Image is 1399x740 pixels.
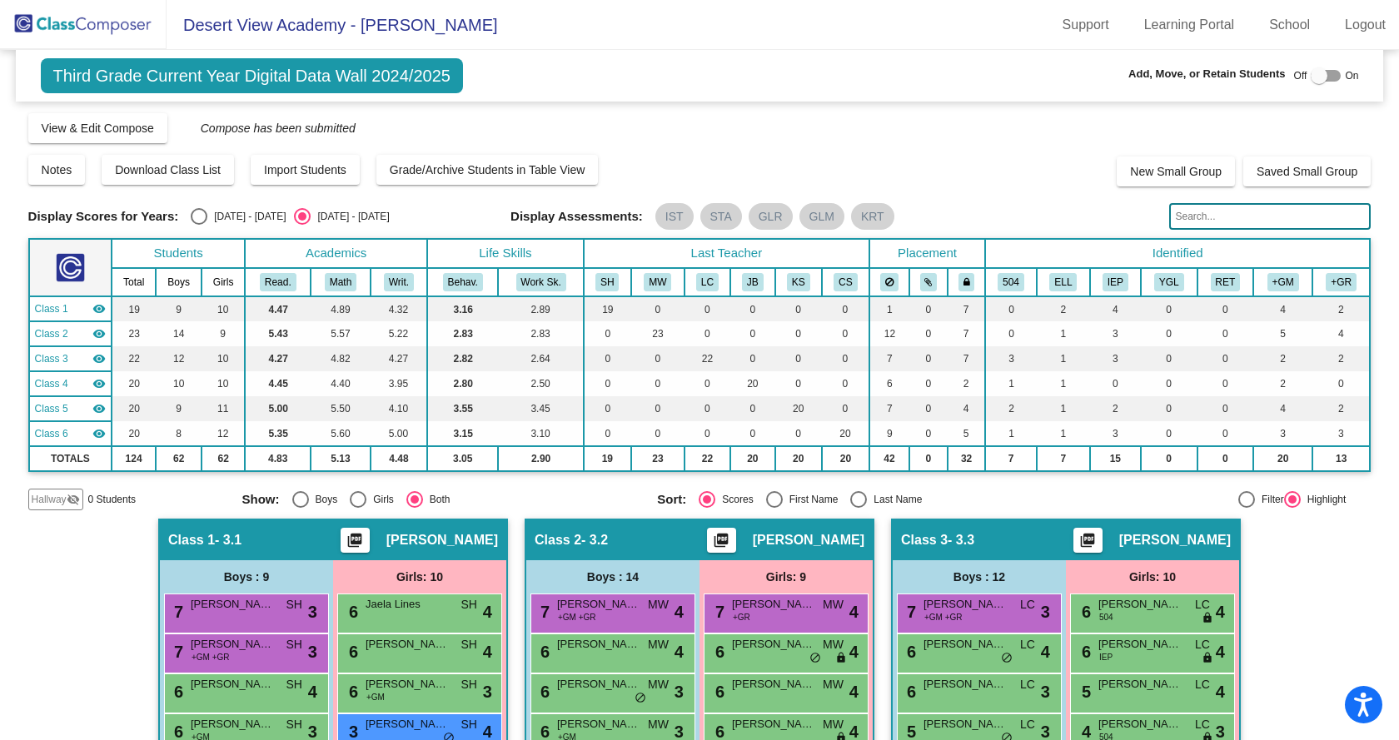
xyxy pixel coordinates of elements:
td: 0 [1141,371,1197,396]
td: 0 [1141,346,1197,371]
button: Read. [260,273,296,291]
th: Keep with students [909,268,948,296]
td: 0 [584,346,631,371]
input: Search... [1169,203,1371,230]
div: [DATE] - [DATE] [207,209,286,224]
div: Boys : 14 [526,560,699,593]
td: 2.90 [498,446,583,471]
td: 0 [1141,296,1197,321]
td: 0 [685,421,730,446]
td: TOTALS [29,446,112,471]
td: 4 [1253,396,1312,421]
td: 0 [730,346,774,371]
td: 0 [1197,446,1254,471]
div: Highlight [1301,492,1347,507]
button: Print Students Details [1073,528,1103,553]
mat-radio-group: Select an option [242,491,645,508]
td: 0 [631,396,685,421]
button: YGL [1154,273,1184,291]
td: 0 [909,421,948,446]
mat-icon: visibility [92,377,106,390]
td: 0 [730,296,774,321]
td: 0 [730,396,774,421]
td: 0 [685,396,730,421]
td: 2 [1312,346,1370,371]
button: Import Students [251,155,360,185]
th: Total [112,268,156,296]
td: 0 [1197,321,1254,346]
span: Import Students [264,163,346,176]
td: 0 [584,321,631,346]
span: Notes [42,163,72,176]
td: 1 [1037,371,1090,396]
td: 1 [1037,396,1090,421]
mat-icon: picture_as_pdf [1078,532,1098,555]
span: - 3.1 [215,532,241,549]
td: 20 [730,446,774,471]
td: 5.43 [245,321,311,346]
td: 4.32 [371,296,427,321]
button: +GR [1326,273,1357,291]
td: 6 [869,371,909,396]
td: 62 [156,446,202,471]
td: 12 [202,421,245,446]
td: 7 [985,446,1037,471]
span: Add, Move, or Retain Students [1128,66,1286,82]
span: 0 Students [88,492,136,507]
td: 7 [1037,446,1090,471]
td: 0 [822,296,869,321]
th: Keep with teacher [948,268,985,296]
div: Boys : 12 [893,560,1066,593]
mat-icon: visibility [92,327,106,340]
td: 2.89 [498,296,583,321]
td: 4 [1312,321,1370,346]
td: 5 [1253,321,1312,346]
span: Class 3 [901,532,948,549]
button: SH [595,273,619,291]
td: 1 [1037,346,1090,371]
div: Girls: 10 [333,560,506,593]
span: [PERSON_NAME] [753,532,864,549]
span: Class 1 [168,532,215,549]
th: Boys [156,268,202,296]
td: 20 [112,396,156,421]
td: 0 [775,421,822,446]
div: Filter [1255,492,1284,507]
button: Behav. [443,273,483,291]
div: Scores [715,492,753,507]
div: Boys : 9 [160,560,333,593]
mat-icon: visibility [92,427,106,440]
td: 3.55 [427,396,498,421]
td: 5.22 [371,321,427,346]
td: 4.27 [245,346,311,371]
td: 0 [909,321,948,346]
mat-icon: visibility_off [67,493,80,506]
td: 4.40 [311,371,370,396]
mat-icon: picture_as_pdf [345,532,365,555]
td: 0 [1312,371,1370,396]
td: 7 [948,296,985,321]
button: 504 [998,273,1024,291]
mat-icon: visibility [92,352,106,365]
button: Writ. [384,273,414,291]
td: 0 [909,371,948,396]
td: 4 [1090,296,1141,321]
button: KS [787,273,810,291]
button: RET [1211,273,1241,291]
th: Retainee [1197,268,1254,296]
td: 2.50 [498,371,583,396]
th: Charlyn Seron [822,268,869,296]
td: 0 [985,321,1037,346]
th: Karla Schuessler [775,268,822,296]
td: 11 [202,396,245,421]
mat-radio-group: Select an option [657,491,1060,508]
div: Last Name [867,492,922,507]
td: 5.50 [311,396,370,421]
td: 1 [1037,321,1090,346]
td: 0 [822,346,869,371]
td: 20 [822,421,869,446]
span: Class 5 [35,401,68,416]
span: On [1345,68,1358,83]
td: 3 [1090,321,1141,346]
td: 0 [631,421,685,446]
